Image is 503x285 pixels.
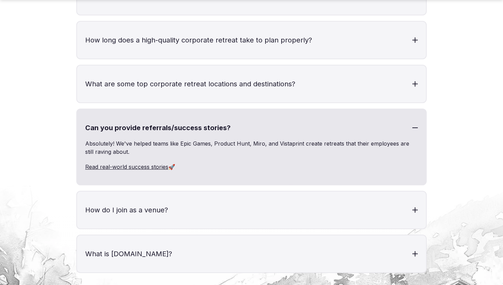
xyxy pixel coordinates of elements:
p: 🚀 [85,163,418,171]
h3: Can you provide referrals/success stories? [77,109,426,146]
h3: What is [DOMAIN_NAME]? [77,235,426,272]
p: Absolutely! We've helped teams like Epic Games, Product Hunt, Miro, and Vistaprint create retreat... [85,139,418,156]
h3: What are some top corporate retreat locations and destinations? [77,65,426,102]
a: Read real-world success stories [85,163,168,170]
h3: How do I join as a venue? [77,191,426,228]
h3: How long does a high-quality corporate retreat take to plan properly? [77,22,426,59]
